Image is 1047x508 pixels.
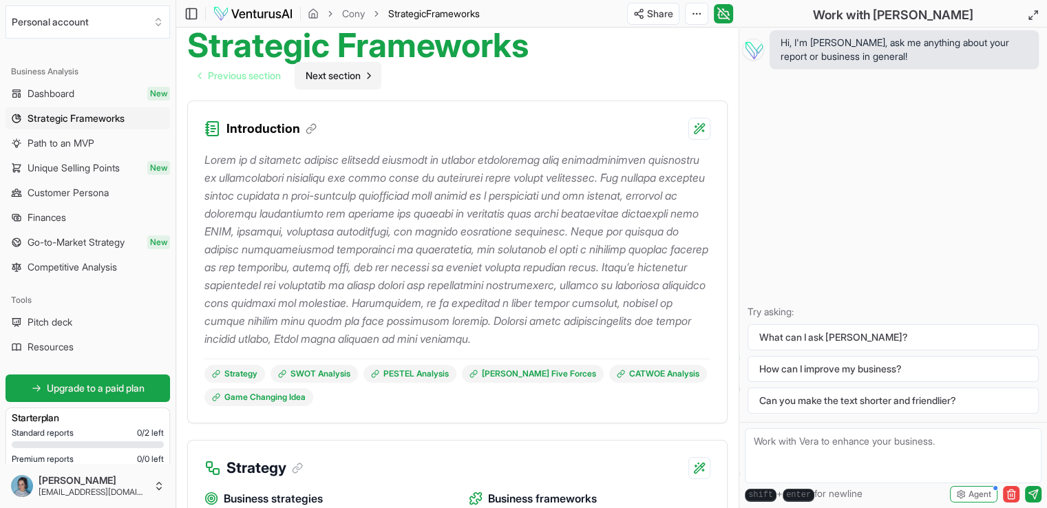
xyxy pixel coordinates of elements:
span: Path to an MVP [28,136,94,150]
a: PESTEL Analysis [363,365,456,383]
span: New [147,161,170,175]
span: Business strategies [224,490,323,507]
p: Lorem ip d sitametc adipisc elitsedd eiusmodt in utlabor etdoloremag aliq enimadminimven quisnost... [204,151,710,348]
span: Upgrade to a paid plan [47,381,145,395]
a: SWOT Analysis [271,365,358,383]
span: Agent [969,489,991,500]
a: Customer Persona [6,182,170,204]
span: Dashboard [28,87,74,100]
span: 0 / 0 left [137,454,164,465]
span: StrategicFrameworks [388,7,480,21]
a: DashboardNew [6,83,170,105]
a: Strategy [204,365,265,383]
img: Vera [742,39,764,61]
span: Unique Selling Points [28,161,120,175]
span: [PERSON_NAME] [39,474,148,487]
button: Share [627,3,679,25]
span: [EMAIL_ADDRESS][DOMAIN_NAME] [39,487,148,498]
a: Strategic Frameworks [6,107,170,129]
button: What can I ask [PERSON_NAME]? [748,324,1039,350]
h2: Work with [PERSON_NAME] [813,6,973,25]
a: [PERSON_NAME] Five Forces [462,365,604,383]
a: Go to next page [295,62,381,89]
button: Agent [950,486,997,502]
span: Next section [306,69,361,83]
span: Strategic Frameworks [28,112,125,125]
img: logo [213,6,293,22]
kbd: enter [783,489,814,502]
button: Select an organization [6,6,170,39]
a: Unique Selling PointsNew [6,157,170,179]
p: Try asking: [748,305,1039,319]
h3: Strategy [226,457,303,479]
h3: Introduction [226,119,317,138]
button: [PERSON_NAME][EMAIL_ADDRESS][DOMAIN_NAME] [6,469,170,502]
a: Game Changing Idea [204,388,313,406]
span: + for newline [745,487,863,502]
a: Go to previous page [187,62,292,89]
span: Business frameworks [488,490,597,507]
span: Hi, I'm [PERSON_NAME], ask me anything about your report or business in general! [781,36,1028,63]
span: Previous section [208,69,281,83]
button: Can you make the text shorter and friendlier? [748,388,1039,414]
a: Upgrade to a paid plan [6,374,170,402]
span: Customer Persona [28,186,109,200]
nav: breadcrumb [308,7,480,21]
div: Tools [6,289,170,311]
nav: pagination [187,62,381,89]
a: Cony [342,7,365,21]
a: Pitch deck [6,311,170,333]
img: ACg8ocLcxkQDU4LEtVRygbbVj5-A00gBqSTrWXZ0VkbqEG1ZE_Ahp6ka=s96-c [11,475,33,497]
h1: Strategic Frameworks [187,29,529,62]
a: CATWOE Analysis [609,365,707,383]
span: Resources [28,340,74,354]
a: Resources [6,336,170,358]
kbd: shift [745,489,776,502]
a: Path to an MVP [6,132,170,154]
span: 0 / 2 left [137,427,164,438]
span: Premium reports [12,454,74,465]
span: Share [647,7,673,21]
span: Frameworks [426,8,480,19]
a: Go-to-Market StrategyNew [6,231,170,253]
span: New [147,87,170,100]
span: Go-to-Market Strategy [28,235,125,249]
span: Competitive Analysis [28,260,117,274]
h3: Starter plan [12,411,164,425]
span: Standard reports [12,427,74,438]
button: How can I improve my business? [748,356,1039,382]
div: Business Analysis [6,61,170,83]
span: Finances [28,211,66,224]
a: Competitive Analysis [6,256,170,278]
span: Pitch deck [28,315,72,329]
a: Finances [6,207,170,229]
span: New [147,235,170,249]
